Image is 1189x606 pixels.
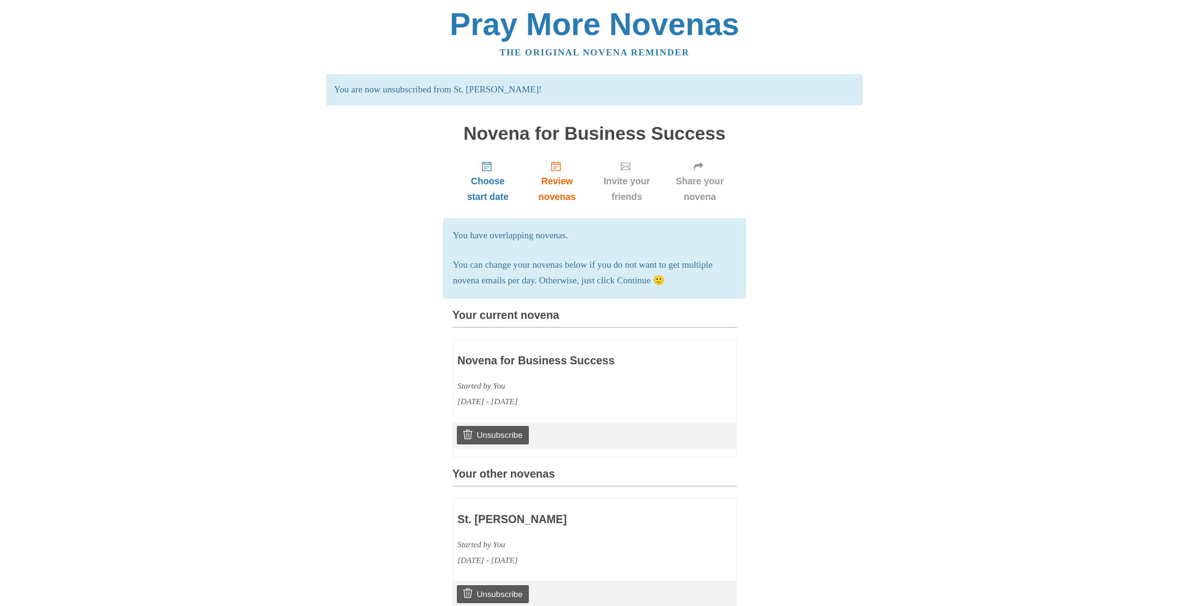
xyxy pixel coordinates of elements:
[499,47,690,57] a: The original novena reminder
[453,228,736,244] p: You have overlapping novenas.
[591,153,663,209] a: Invite your friends
[457,355,676,367] h3: Novena for Business Success
[523,153,590,209] a: Review novenas
[327,74,862,105] p: You are now unsubscribed from St. [PERSON_NAME]!
[453,309,737,328] h3: Your current novena
[453,124,737,144] h1: Novena for Business Success
[457,394,676,409] div: [DATE] - [DATE]
[457,537,676,552] div: Started by You
[462,173,514,205] span: Choose start date
[453,257,736,289] p: You can change your novenas below if you do not want to get multiple novena emails per day. Other...
[450,7,739,42] a: Pray More Novenas
[457,552,676,568] div: [DATE] - [DATE]
[663,153,737,209] a: Share your novena
[457,585,528,603] a: Unsubscribe
[600,173,653,205] span: Invite your friends
[457,378,676,394] div: Started by You
[457,426,528,444] a: Unsubscribe
[457,514,676,526] h3: St. [PERSON_NAME]
[453,468,737,487] h3: Your other novenas
[533,173,581,205] span: Review novenas
[453,153,524,209] a: Choose start date
[672,173,727,205] span: Share your novena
